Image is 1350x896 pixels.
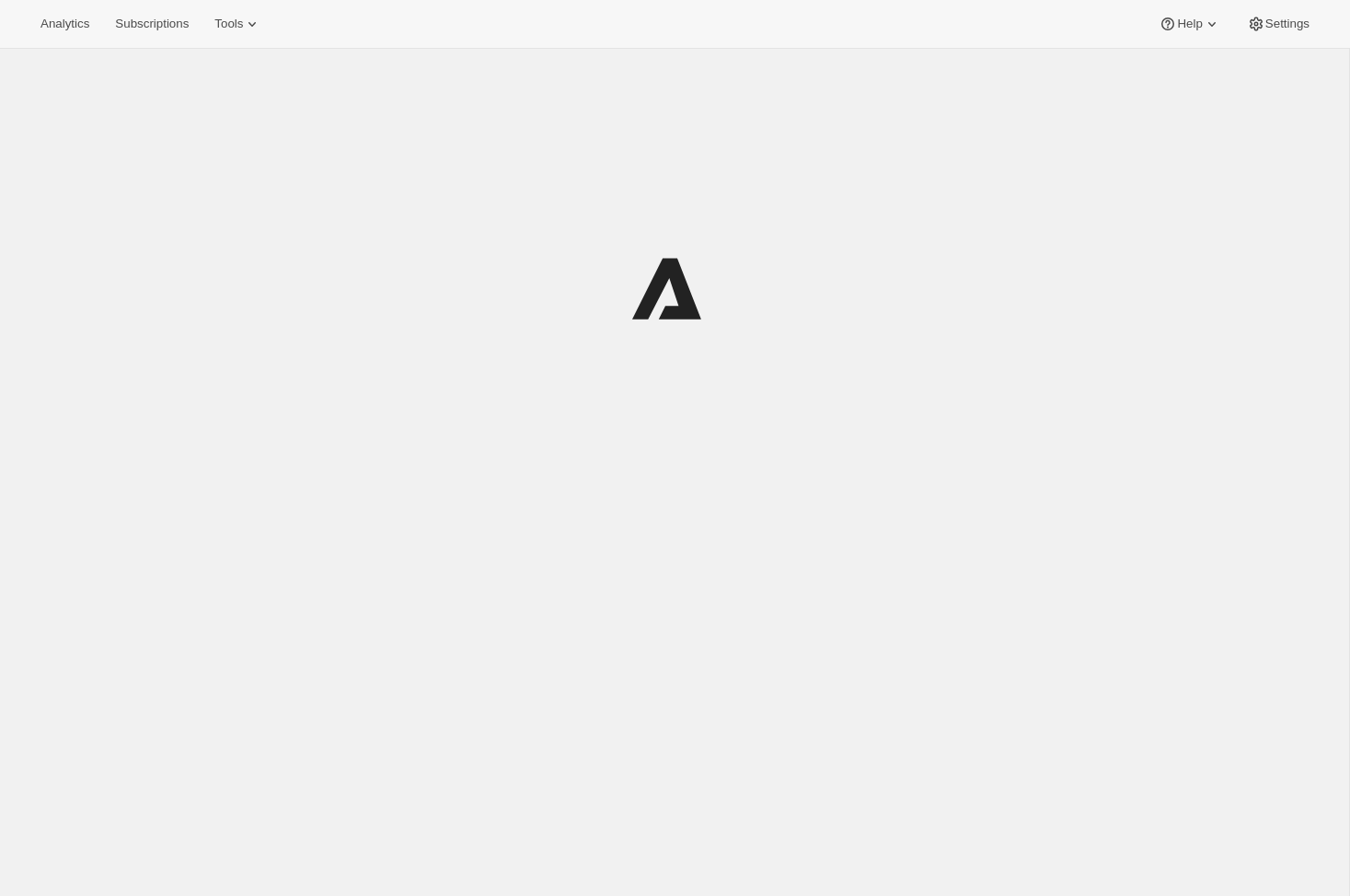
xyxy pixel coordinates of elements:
button: Subscriptions [104,11,200,37]
button: Help [1148,11,1231,37]
button: Tools [203,11,272,37]
span: Tools [214,17,243,31]
span: Settings [1265,17,1310,31]
span: Subscriptions [115,17,189,31]
span: Help [1177,17,1202,31]
button: Analytics [29,11,100,37]
button: Settings [1236,11,1321,37]
span: Analytics [40,17,89,31]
